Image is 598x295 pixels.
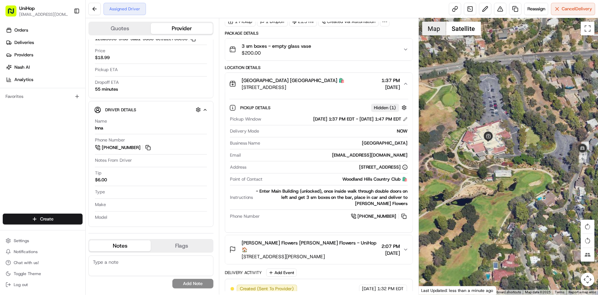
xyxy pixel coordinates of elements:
a: 📗Knowledge Base [4,151,55,163]
span: Settings [14,238,29,243]
button: Flags [151,240,212,251]
span: [DATE] [382,250,400,257]
div: Past conversations [7,89,46,95]
div: [EMAIL_ADDRESS][DOMAIN_NAME] [244,152,408,158]
button: Notifications [3,247,83,257]
button: Quotes [89,23,151,34]
div: Package Details [225,31,413,36]
span: Business Name [230,140,260,146]
div: $6.00 [95,177,107,183]
button: [GEOGRAPHIC_DATA] [GEOGRAPHIC_DATA] 🛍️[STREET_ADDRESS]1:37 PM[DATE] [225,73,413,95]
span: Dropoff ETA [95,79,119,86]
span: [DATE] [362,286,376,292]
button: Tilt map [581,248,595,262]
span: [PHONE_NUMBER] [102,145,141,151]
span: Nash AI [14,64,30,70]
span: Pickup Window [230,116,261,122]
a: [PHONE_NUMBER] [95,144,152,151]
span: [PERSON_NAME] Flowers [PERSON_NAME] Flowers - UniHop 🏠 [242,239,379,253]
button: Toggle fullscreen view [581,22,595,35]
span: Price [95,48,105,54]
button: Add Event [266,269,297,277]
img: 1736555255976-a54dd68f-1ca7-489b-9aae-adbdc363a1c4 [14,107,19,112]
span: [STREET_ADDRESS] [242,84,345,91]
div: Last Updated: less than a minute ago [419,286,497,295]
span: Toggle Theme [14,271,41,276]
span: Map data ©2025 [525,290,551,294]
img: Google [420,286,443,295]
div: Start new chat [31,66,112,72]
button: UniHop [19,5,35,12]
span: Notes From Driver [95,157,132,163]
a: [PHONE_NUMBER] [351,213,408,220]
span: $200.00 [242,49,312,56]
div: 2 [582,141,589,149]
div: NOW [262,128,408,134]
span: 3 sm boxes - empty glass vase [242,43,312,49]
span: Reassign [527,6,545,12]
a: Analytics [3,74,85,85]
img: 9188753566659_6852d8bf1fb38e338040_72.png [14,66,27,78]
span: Driver Details [105,107,136,113]
button: Reassign [524,3,548,15]
div: 55 minutes [95,86,118,92]
div: Woodland Hills Country Club 🛍️ [266,176,408,182]
span: Cancel Delivery [562,6,592,12]
div: 21.5 mi [289,17,317,26]
span: Phone Number [95,137,125,143]
a: Nash AI [3,62,85,73]
span: [PHONE_NUMBER] [358,213,396,219]
div: 💻 [58,154,63,160]
div: 1 Dropoff [257,17,288,26]
span: Pickup Details [240,105,272,111]
span: [DATE] [78,106,92,112]
button: Settings [3,236,83,246]
button: 3 sm boxes - empty glass vase$200.00 [225,38,413,60]
div: Favorites [3,91,83,102]
span: Type [95,189,105,195]
a: Terms (opens in new tab) [555,290,564,294]
button: CancelDelivery [551,3,595,15]
button: Provider [151,23,212,34]
span: Orders [14,27,28,33]
span: [EMAIL_ADDRESS][DOMAIN_NAME] [19,12,68,17]
div: 9 [579,155,586,163]
button: Log out [3,280,83,290]
span: Providers [14,52,33,58]
div: We're available if you need us! [31,72,94,78]
button: Rotate map counterclockwise [581,234,595,248]
span: [STREET_ADDRESS][PERSON_NAME] [242,253,379,260]
span: Tip [95,170,101,176]
span: Created (Sent To Provider) [240,286,294,292]
span: Address [230,164,246,170]
button: Start new chat [117,68,125,76]
a: Report a map error [569,290,596,294]
button: Map camera controls [581,273,595,286]
span: 2:07 PM [382,243,400,250]
div: [GEOGRAPHIC_DATA] [263,140,408,146]
span: Deliveries [14,39,34,46]
button: Show satellite imagery [446,22,481,35]
span: Log out [14,282,28,287]
span: [DATE] [382,84,400,91]
span: Chat with us! [14,260,39,265]
a: Deliveries [3,37,85,48]
span: • [57,125,59,131]
div: Inna [95,125,103,131]
button: Hidden (1) [371,103,408,112]
div: Delivery Activity [225,270,262,275]
span: • [74,106,77,112]
a: 💻API Documentation [55,151,113,163]
button: [PERSON_NAME] Flowers [PERSON_NAME] Flowers - UniHop 🏠[STREET_ADDRESS][PERSON_NAME]2:07 PM[DATE] [225,235,413,264]
div: 📗 [7,154,12,160]
span: Delivery Mode [230,128,259,134]
span: Point of Contact [230,176,263,182]
span: Pickup ETA [95,67,118,73]
a: Created via Automation [318,17,379,26]
button: Show street map [422,22,446,35]
span: Knowledge Base [14,154,52,160]
input: Clear [18,44,113,52]
div: [STREET_ADDRESS] [359,164,408,170]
